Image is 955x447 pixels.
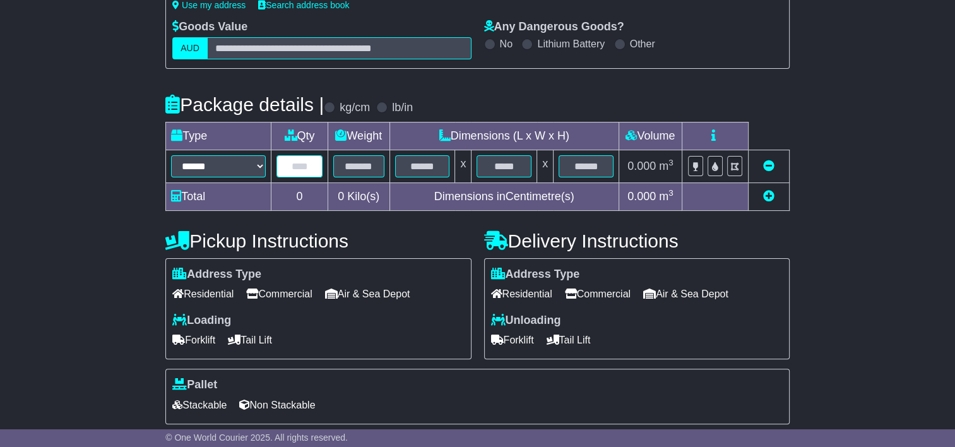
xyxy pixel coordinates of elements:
[619,122,682,150] td: Volume
[484,20,624,34] label: Any Dangerous Goods?
[239,395,315,415] span: Non Stackable
[763,190,774,203] a: Add new item
[763,160,774,172] a: Remove this item
[491,268,580,282] label: Address Type
[500,38,513,50] label: No
[172,395,227,415] span: Stackable
[627,160,656,172] span: 0.000
[659,190,673,203] span: m
[325,284,410,304] span: Air & Sea Depot
[491,284,552,304] span: Residential
[627,190,656,203] span: 0.000
[166,122,271,150] td: Type
[389,182,619,210] td: Dimensions in Centimetre(s)
[172,330,215,350] span: Forklift
[547,330,591,350] span: Tail Lift
[165,94,324,115] h4: Package details |
[172,37,208,59] label: AUD
[630,38,655,50] label: Other
[455,150,472,182] td: x
[172,284,234,304] span: Residential
[165,230,471,251] h4: Pickup Instructions
[537,150,554,182] td: x
[328,182,389,210] td: Kilo(s)
[340,101,370,115] label: kg/cm
[668,188,673,198] sup: 3
[484,230,790,251] h4: Delivery Instructions
[228,330,272,350] span: Tail Lift
[172,378,217,392] label: Pallet
[172,20,247,34] label: Goods Value
[537,38,605,50] label: Lithium Battery
[491,314,561,328] label: Unloading
[246,284,312,304] span: Commercial
[643,284,728,304] span: Air & Sea Depot
[172,314,231,328] label: Loading
[338,190,344,203] span: 0
[172,268,261,282] label: Address Type
[565,284,631,304] span: Commercial
[166,182,271,210] td: Total
[271,122,328,150] td: Qty
[392,101,413,115] label: lb/in
[491,330,534,350] span: Forklift
[668,158,673,167] sup: 3
[165,432,348,443] span: © One World Courier 2025. All rights reserved.
[389,122,619,150] td: Dimensions (L x W x H)
[271,182,328,210] td: 0
[328,122,389,150] td: Weight
[659,160,673,172] span: m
